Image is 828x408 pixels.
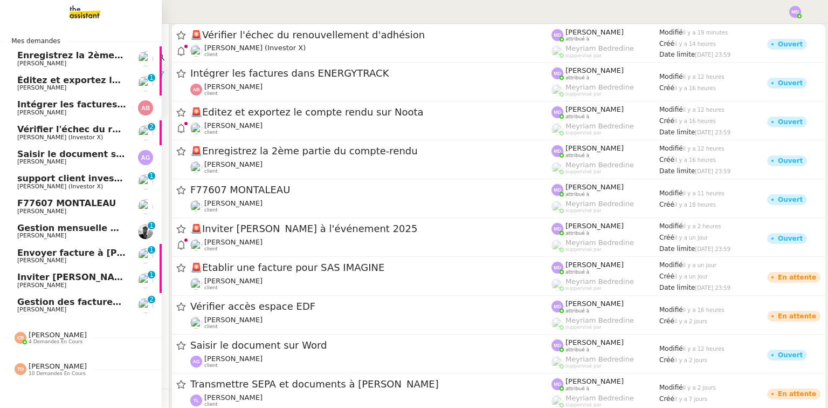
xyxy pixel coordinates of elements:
span: [PERSON_NAME] [204,121,263,130]
img: users%2FUWPTPKITw0gpiMilXqRXG5g9gXH3%2Favatar%2F405ab820-17f5-49fd-8f81-080694535f4d [190,45,202,57]
span: [PERSON_NAME] [17,158,66,165]
span: F77607 MONTALEAU [190,185,551,195]
p: 1 [149,246,154,256]
span: Modifié [659,306,683,314]
span: [PERSON_NAME] [204,160,263,168]
app-user-label: attribué à [551,105,659,119]
div: Ouvert [778,158,803,164]
span: [PERSON_NAME] [565,261,624,269]
span: il y a 16 heures [674,157,716,163]
app-user-label: attribué à [551,377,659,391]
span: Meyriam Bedredine [565,355,634,363]
span: [PERSON_NAME] [565,222,624,230]
span: il y a un jour [683,262,716,268]
span: client [204,91,218,97]
img: svg [551,378,563,390]
div: Ouvert [778,41,803,47]
span: client [204,130,218,135]
span: Gestion mensuelle NDF et indemnités kilométriques - septembre 2025 [17,223,360,233]
span: suppervisé par [565,402,602,408]
span: il y a 7 jours [674,396,707,402]
span: [PERSON_NAME] [204,393,263,402]
span: [PERSON_NAME] (Investor X) [17,134,103,141]
img: svg [15,332,26,344]
img: ee3399b4-027e-46f8-8bb8-fca30cb6f74c [138,224,153,239]
img: users%2FDBF5gIzOT6MfpzgDQC7eMkIK8iA3%2Favatar%2Fd943ca6c-06ba-4e73-906b-d60e05e423d3 [138,273,153,288]
span: [PERSON_NAME] [204,355,263,363]
app-user-label: suppervisé par [551,200,659,214]
span: 🚨 [190,106,202,118]
span: Envoyer facture à [PERSON_NAME] [17,248,187,258]
span: [PERSON_NAME] [565,105,624,113]
span: il y a 16 heures [674,118,716,124]
img: users%2FDBF5gIzOT6MfpzgDQC7eMkIK8iA3%2Favatar%2Fd943ca6c-06ba-4e73-906b-d60e05e423d3 [138,248,153,263]
span: Saisir le document sur Word [190,341,551,350]
span: suppervisé par [565,130,602,136]
img: users%2FDBF5gIzOT6MfpzgDQC7eMkIK8iA3%2Favatar%2Fd943ca6c-06ba-4e73-906b-d60e05e423d3 [190,239,202,251]
span: [DATE] 23:59 [695,130,730,135]
span: il y a 16 heures [683,307,724,313]
span: [PERSON_NAME] [204,199,263,207]
span: il y a 2 jours [683,385,716,391]
app-user-label: attribué à [551,338,659,352]
img: users%2FDBF5gIzOT6MfpzgDQC7eMkIK8iA3%2Favatar%2Fd943ca6c-06ba-4e73-906b-d60e05e423d3 [190,278,202,290]
span: attribué à [565,153,589,159]
span: Modifié [659,106,683,113]
app-user-detailed-label: client [190,238,551,252]
span: [PERSON_NAME] [565,144,624,152]
span: [PERSON_NAME] [565,183,624,191]
span: Créé [659,156,674,164]
span: attribué à [565,308,589,314]
span: il y a 2 jours [674,318,707,324]
div: En attente [778,391,816,397]
img: users%2FaellJyylmXSg4jqeVbanehhyYJm1%2Favatar%2Fprofile-pic%20(4).png [551,356,563,368]
p: 2 [149,296,154,305]
app-user-detailed-label: client [190,83,551,97]
span: il y a un jour [674,235,708,241]
span: Modifié [659,73,683,80]
img: users%2FaellJyylmXSg4jqeVbanehhyYJm1%2Favatar%2Fprofile-pic%20(4).png [551,317,563,329]
span: Créé [659,273,674,280]
img: svg [190,84,202,96]
span: client [204,207,218,213]
span: attribué à [565,386,589,392]
span: suppervisé par [565,363,602,369]
span: il y a 18 heures [674,202,716,208]
app-user-detailed-label: client [190,316,551,330]
span: [PERSON_NAME] [17,232,66,239]
span: client [204,246,218,252]
img: svg [789,6,801,18]
span: Enregistrez la 2ème partie du compte-rendu [17,50,233,60]
span: [PERSON_NAME] (Investor X) [204,44,306,52]
span: attribué à [565,36,589,42]
span: Modifié [659,29,683,36]
img: svg [551,67,563,79]
span: Créé [659,117,674,125]
span: [PERSON_NAME] [204,238,263,246]
span: Transmettre SEPA et documents à [PERSON_NAME] [190,379,551,389]
span: Mes demandes [5,36,67,46]
span: Modifié [659,189,683,197]
app-user-label: suppervisé par [551,394,659,408]
img: users%2FUWPTPKITw0gpiMilXqRXG5g9gXH3%2Favatar%2F405ab820-17f5-49fd-8f81-080694535f4d [138,125,153,140]
app-user-detailed-label: client [190,121,551,135]
app-user-label: attribué à [551,28,659,42]
nz-badge-sup: 1 [148,172,155,180]
span: [PERSON_NAME] [29,331,87,339]
img: svg [551,29,563,41]
span: Éditez et exportez le compte rendu sur Noota [17,75,239,85]
img: users%2FHIWaaSoTa5U8ssS5t403NQMyZZE3%2Favatar%2Fa4be050e-05fa-4f28-bbe7-e7e8e4788720 [138,199,153,214]
span: [PERSON_NAME] (Investor X) [17,183,103,190]
span: [PERSON_NAME] [17,306,66,313]
div: En attente [778,313,816,319]
span: 🚨 [190,29,202,40]
span: 🚨 [190,223,202,234]
app-user-label: suppervisé par [551,83,659,97]
app-user-detailed-label: client [190,160,551,174]
img: users%2FHIWaaSoTa5U8ssS5t403NQMyZZE3%2Favatar%2Fa4be050e-05fa-4f28-bbe7-e7e8e4788720 [190,200,202,212]
app-user-label: attribué à [551,222,659,236]
span: Date limite [659,167,695,175]
span: suppervisé par [565,285,602,291]
img: users%2FDBF5gIzOT6MfpzgDQC7eMkIK8iA3%2Favatar%2Fd943ca6c-06ba-4e73-906b-d60e05e423d3 [138,76,153,91]
span: client [204,324,218,330]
